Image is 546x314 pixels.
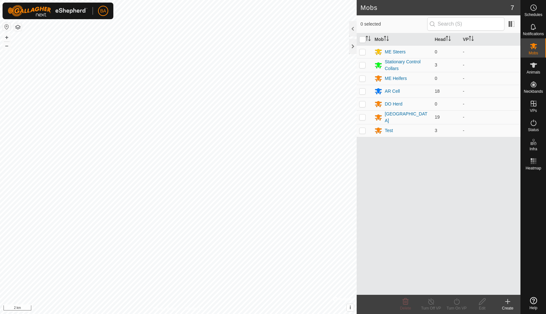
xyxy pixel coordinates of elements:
[435,114,440,120] span: 19
[435,89,440,94] span: 18
[385,111,430,124] div: [GEOGRAPHIC_DATA]
[529,306,537,310] span: Help
[460,98,521,110] td: -
[469,37,474,42] p-sorticon: Activate to sort
[385,59,430,72] div: Stationary Control Collars
[3,23,11,31] button: Reset Map
[366,37,371,42] p-sorticon: Activate to sort
[385,49,406,55] div: ME Steers
[360,4,511,12] h2: Mobs
[529,147,537,151] span: Infra
[153,306,177,311] a: Privacy Policy
[360,21,427,27] span: 0 selected
[385,88,400,95] div: AR Cell
[444,305,469,311] div: Turn On VP
[418,305,444,311] div: Turn Off VP
[3,42,11,50] button: –
[100,8,106,14] span: BA
[460,33,521,46] th: VP
[521,294,546,312] a: Help
[446,37,451,42] p-sorticon: Activate to sort
[435,128,437,133] span: 3
[347,304,354,311] button: i
[385,127,393,134] div: Test
[511,3,514,12] span: 7
[3,34,11,41] button: +
[527,70,540,74] span: Animals
[460,124,521,137] td: -
[469,305,495,311] div: Edit
[460,58,521,72] td: -
[460,45,521,58] td: -
[523,32,544,36] span: Notifications
[524,90,543,93] span: Neckbands
[400,306,411,310] span: Delete
[524,13,542,17] span: Schedules
[528,128,539,132] span: Status
[529,51,538,55] span: Mobs
[384,37,389,42] p-sorticon: Activate to sort
[350,305,351,310] span: i
[460,72,521,85] td: -
[435,49,437,54] span: 0
[385,75,407,82] div: ME Heifers
[185,306,203,311] a: Contact Us
[14,23,22,31] button: Map Layers
[432,33,460,46] th: Head
[460,85,521,98] td: -
[8,5,87,17] img: Gallagher Logo
[435,62,437,67] span: 3
[427,17,504,31] input: Search (S)
[372,33,432,46] th: Mob
[385,101,402,107] div: DO Herd
[435,76,437,81] span: 0
[460,110,521,124] td: -
[530,109,537,113] span: VPs
[435,101,437,106] span: 0
[526,166,541,170] span: Heatmap
[495,305,520,311] div: Create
